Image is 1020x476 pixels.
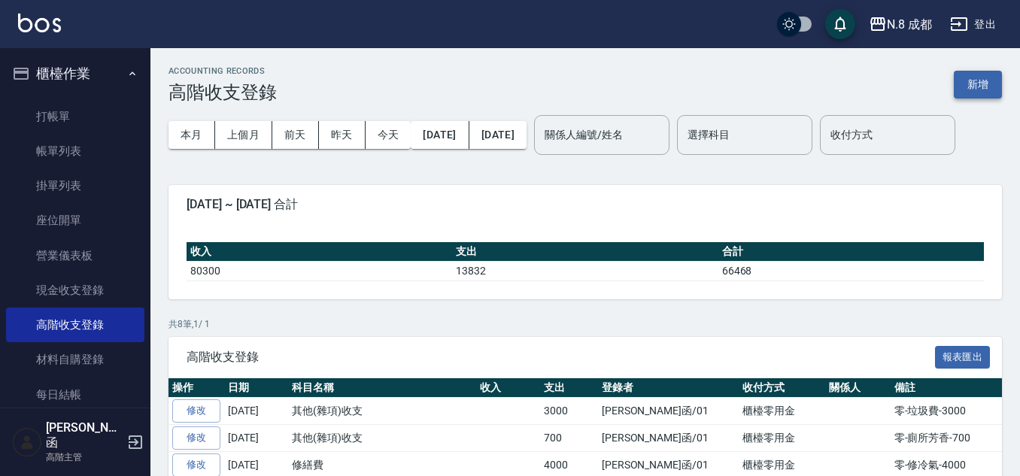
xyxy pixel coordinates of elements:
[718,261,984,280] td: 66468
[224,378,288,398] th: 日期
[6,54,144,93] button: 櫃檯作業
[168,121,215,149] button: 本月
[6,99,144,134] a: 打帳單
[6,308,144,342] a: 高階收支登錄
[168,317,1002,331] p: 共 8 筆, 1 / 1
[6,342,144,377] a: 材料自購登錄
[6,377,144,412] a: 每日結帳
[46,420,123,450] h5: [PERSON_NAME]函
[187,261,452,280] td: 80300
[12,427,42,457] img: Person
[168,66,277,76] h2: ACCOUNTING RECORDS
[168,82,277,103] h3: 高階收支登錄
[825,378,891,398] th: 關係人
[172,399,220,423] a: 修改
[172,426,220,450] a: 修改
[46,450,123,464] p: 高階主管
[863,9,938,40] button: N.8 成都
[452,261,718,280] td: 13832
[187,242,452,262] th: 收入
[288,378,476,398] th: 科目名稱
[288,398,476,425] td: 其他(雜項)收支
[18,14,61,32] img: Logo
[6,238,144,273] a: 營業儀表板
[6,273,144,308] a: 現金收支登錄
[954,71,1002,99] button: 新增
[718,242,984,262] th: 合計
[224,398,288,425] td: [DATE]
[887,15,932,34] div: N.8 成都
[6,134,144,168] a: 帳單列表
[739,378,825,398] th: 收付方式
[935,346,991,369] button: 報表匯出
[944,11,1002,38] button: 登出
[187,350,935,365] span: 高階收支登錄
[739,398,825,425] td: 櫃檯零用金
[411,121,469,149] button: [DATE]
[452,242,718,262] th: 支出
[187,197,984,212] span: [DATE] ~ [DATE] 合計
[215,121,272,149] button: 上個月
[954,77,1002,91] a: 新增
[598,398,739,425] td: [PERSON_NAME]函/01
[366,121,411,149] button: 今天
[540,398,598,425] td: 3000
[6,168,144,203] a: 掛單列表
[540,378,598,398] th: 支出
[540,425,598,452] td: 700
[469,121,527,149] button: [DATE]
[598,378,739,398] th: 登錄者
[935,349,991,363] a: 報表匯出
[598,425,739,452] td: [PERSON_NAME]函/01
[739,425,825,452] td: 櫃檯零用金
[168,378,224,398] th: 操作
[224,425,288,452] td: [DATE]
[288,425,476,452] td: 其他(雜項)收支
[272,121,319,149] button: 前天
[319,121,366,149] button: 昨天
[476,378,540,398] th: 收入
[825,9,855,39] button: save
[6,203,144,238] a: 座位開單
